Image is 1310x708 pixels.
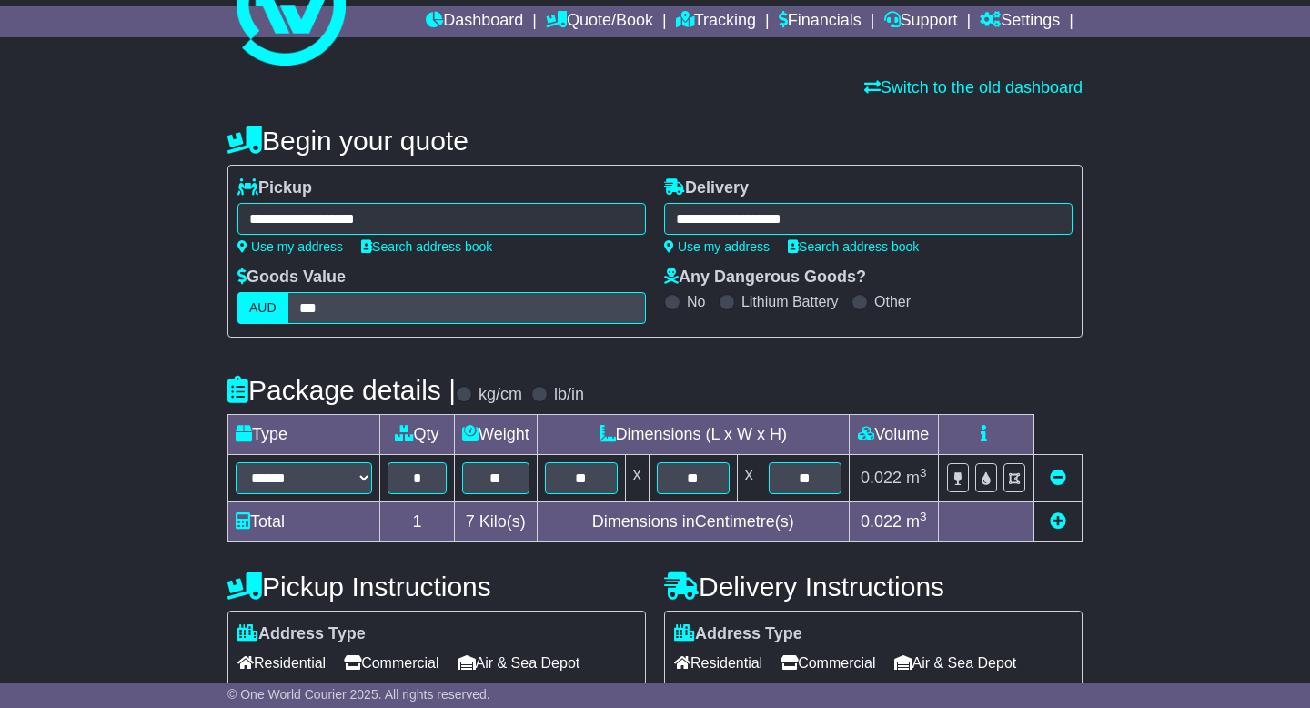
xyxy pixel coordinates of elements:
[894,649,1017,677] span: Air & Sea Depot
[674,624,802,644] label: Address Type
[779,6,862,37] a: Financials
[874,293,911,310] label: Other
[1050,512,1066,531] a: Add new item
[664,571,1083,602] h4: Delivery Instructions
[237,649,326,677] span: Residential
[228,502,380,542] td: Total
[861,512,902,531] span: 0.022
[920,510,927,523] sup: 3
[344,649,438,677] span: Commercial
[664,268,866,288] label: Any Dangerous Goods?
[537,502,849,542] td: Dimensions in Centimetre(s)
[737,455,761,502] td: x
[228,415,380,455] td: Type
[237,239,343,254] a: Use my address
[426,6,523,37] a: Dashboard
[227,571,646,602] h4: Pickup Instructions
[537,415,849,455] td: Dimensions (L x W x H)
[980,6,1060,37] a: Settings
[674,649,762,677] span: Residential
[884,6,958,37] a: Support
[227,375,456,405] h4: Package details |
[380,415,455,455] td: Qty
[781,649,875,677] span: Commercial
[664,178,749,198] label: Delivery
[906,512,927,531] span: m
[741,293,839,310] label: Lithium Battery
[361,239,492,254] a: Search address book
[479,385,522,405] label: kg/cm
[676,6,756,37] a: Tracking
[849,415,938,455] td: Volume
[237,178,312,198] label: Pickup
[920,466,927,480] sup: 3
[546,6,653,37] a: Quote/Book
[466,512,475,531] span: 7
[237,624,366,644] label: Address Type
[861,469,902,487] span: 0.022
[664,239,770,254] a: Use my address
[455,415,538,455] td: Weight
[625,455,649,502] td: x
[237,268,346,288] label: Goods Value
[1050,469,1066,487] a: Remove this item
[788,239,919,254] a: Search address book
[227,687,490,702] span: © One World Courier 2025. All rights reserved.
[687,293,705,310] label: No
[864,78,1083,96] a: Switch to the old dashboard
[237,292,288,324] label: AUD
[906,469,927,487] span: m
[458,649,580,677] span: Air & Sea Depot
[455,502,538,542] td: Kilo(s)
[554,385,584,405] label: lb/in
[227,126,1083,156] h4: Begin your quote
[380,502,455,542] td: 1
